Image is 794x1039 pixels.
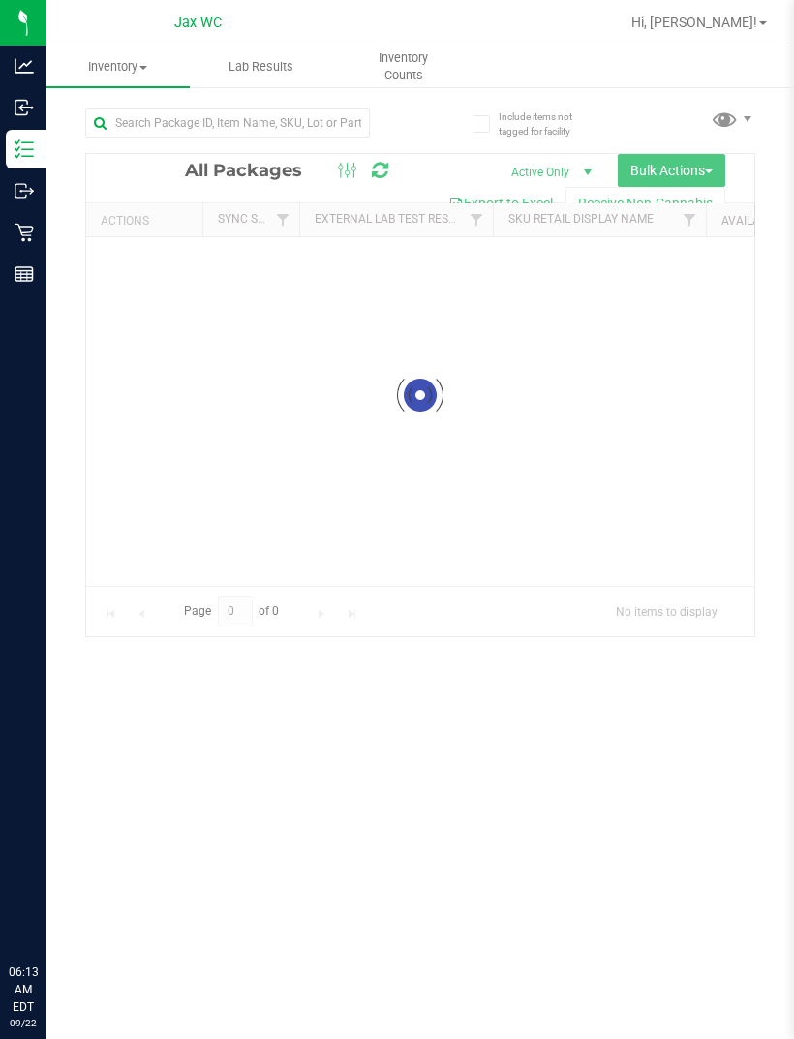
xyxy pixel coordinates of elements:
[499,109,595,138] span: Include items not tagged for facility
[19,884,77,942] iframe: Resource center
[85,108,370,138] input: Search Package ID, Item Name, SKU, Lot or Part Number...
[15,98,34,117] inline-svg: Inbound
[46,46,190,87] a: Inventory
[9,1016,38,1030] p: 09/22
[46,58,190,76] span: Inventory
[631,15,757,30] span: Hi, [PERSON_NAME]!
[333,49,474,84] span: Inventory Counts
[190,46,333,87] a: Lab Results
[15,139,34,159] inline-svg: Inventory
[202,58,320,76] span: Lab Results
[174,15,222,31] span: Jax WC
[15,223,34,242] inline-svg: Retail
[15,181,34,200] inline-svg: Outbound
[15,264,34,284] inline-svg: Reports
[15,56,34,76] inline-svg: Analytics
[9,963,38,1016] p: 06:13 AM EDT
[332,46,475,87] a: Inventory Counts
